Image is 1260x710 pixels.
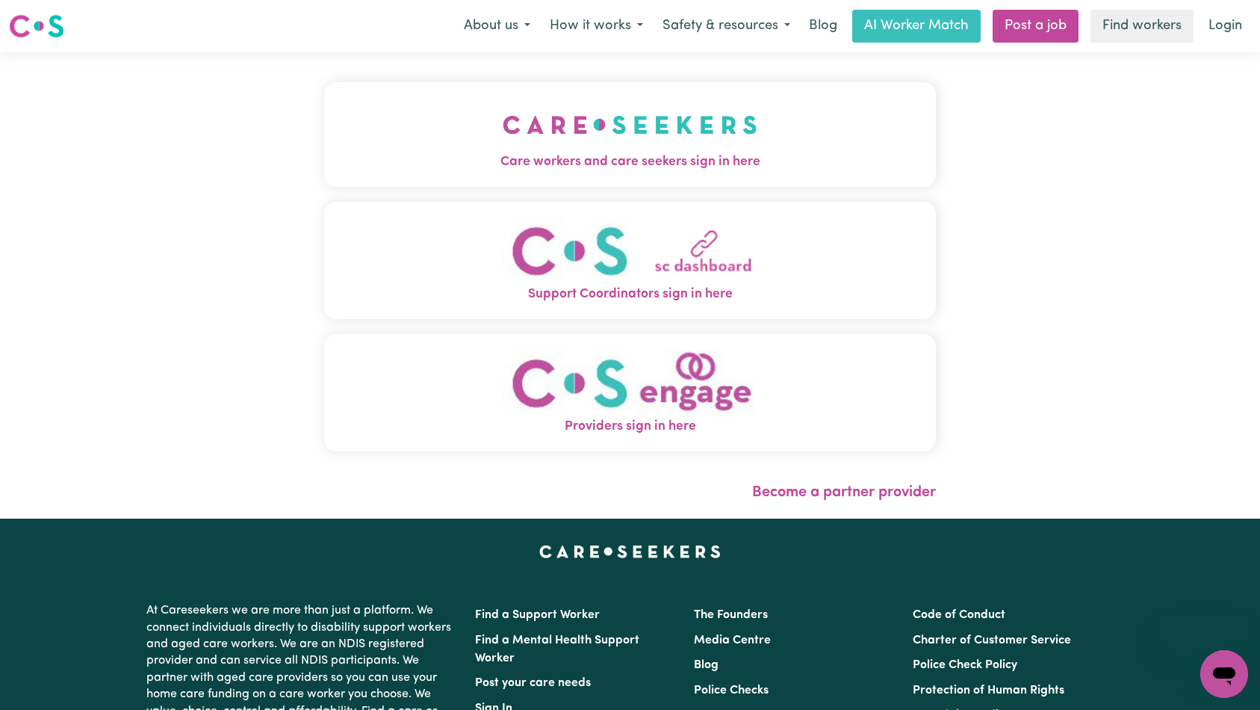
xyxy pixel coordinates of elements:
[324,202,937,319] button: Support Coordinators sign in here
[1200,650,1248,698] iframe: Button to launch messaging window
[694,659,719,671] a: Blog
[1090,10,1194,43] a: Find workers
[454,10,540,42] button: About us
[324,417,937,436] span: Providers sign in here
[913,635,1071,646] a: Charter of Customer Service
[324,285,937,304] span: Support Coordinators sign in here
[324,82,937,187] button: Care workers and care seekers sign in here
[694,609,768,621] a: The Founders
[9,13,64,40] img: Careseekers logo
[475,609,600,621] a: Find a Support Worker
[475,677,591,689] a: Post your care needs
[1200,10,1251,43] a: Login
[993,10,1079,43] a: Post a job
[913,685,1064,697] a: Protection of Human Rights
[694,685,769,697] a: Police Checks
[752,485,936,500] a: Become a partner provider
[539,546,721,558] a: Careseekers home page
[9,9,64,43] a: Careseekers logo
[913,609,1005,621] a: Code of Conduct
[1156,611,1248,644] iframe: Message from company
[913,659,1017,671] a: Police Check Policy
[852,10,981,43] a: AI Worker Match
[800,10,846,43] a: Blog
[324,152,937,172] span: Care workers and care seekers sign in here
[694,635,771,646] a: Media Centre
[324,334,937,451] button: Providers sign in here
[475,635,639,664] a: Find a Mental Health Support Worker
[653,10,800,42] button: Safety & resources
[540,10,653,42] button: How it works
